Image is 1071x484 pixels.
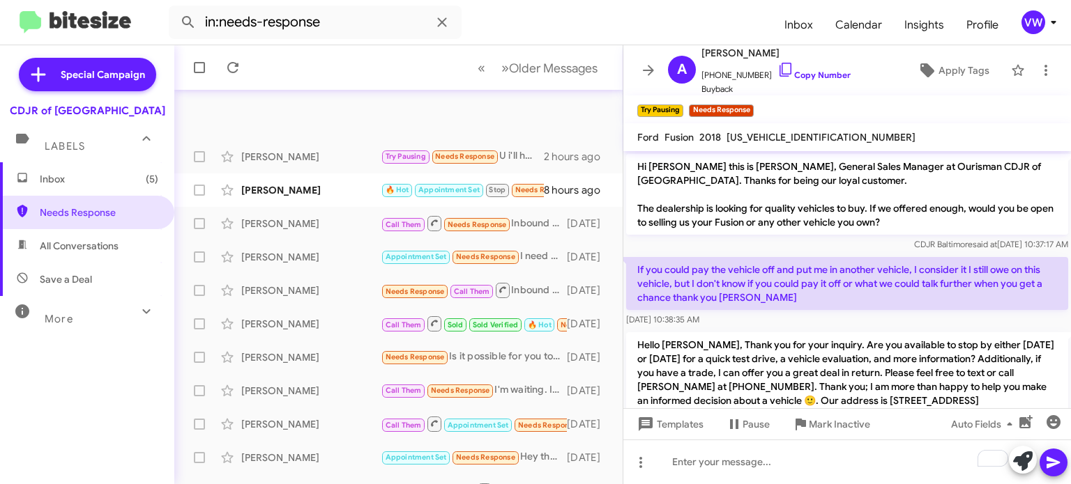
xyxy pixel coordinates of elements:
span: (5) [146,172,158,186]
span: Call Them [454,287,490,296]
span: Calendar [824,5,893,45]
div: [PERSON_NAME] [241,283,381,297]
a: Inbox [773,5,824,45]
span: Needs Response [386,352,445,361]
div: [PERSON_NAME] [241,350,381,364]
div: [PERSON_NAME] [241,250,381,264]
span: Appointment Set [448,421,509,430]
span: All Conversations [40,239,119,253]
div: [DATE] [567,317,612,331]
div: [DATE] [567,350,612,364]
span: Needs Response [561,320,620,329]
nav: Page navigation example [470,54,606,82]
span: Needs Response [518,421,577,430]
span: 🔥 Hot [528,320,552,329]
button: Previous [469,54,494,82]
p: Hi [PERSON_NAME] this is [PERSON_NAME], General Sales Manager at Ourisman CDJR of [GEOGRAPHIC_DAT... [626,154,1068,235]
span: « [478,59,485,77]
div: For the future [381,182,544,198]
span: Appointment Set [386,453,447,462]
span: Stop [489,185,506,194]
span: Apply Tags [939,58,989,83]
button: Mark Inactive [781,412,881,437]
a: Insights [893,5,955,45]
span: Buyback [701,82,851,96]
a: Special Campaign [19,58,156,91]
span: Call Them [386,320,422,329]
span: Fusion [664,131,694,143]
span: Needs Response [386,287,445,296]
div: Inbound Call [381,214,567,232]
small: Try Pausing [637,104,683,117]
div: [PERSON_NAME] [241,150,381,164]
span: Templates [635,412,704,437]
div: You're welcome [381,315,567,332]
button: vw [1010,10,1056,34]
span: [DATE] 10:38:35 AM [626,314,699,325]
span: Save a Deal [40,272,92,286]
span: Pause [743,412,770,437]
span: Appointment Set [418,185,480,194]
span: [PERSON_NAME] [701,45,851,61]
span: 2018 [699,131,721,143]
div: [PERSON_NAME] [241,217,381,231]
span: Needs Response [40,205,158,219]
button: Auto Fields [940,412,1029,437]
div: Inbound Call [381,415,567,432]
span: Mark Inactive [809,412,870,437]
div: Is it possible for you to bring the car around my way? I am still waiting on the cost of a lease ... [381,349,567,365]
div: [PERSON_NAME] [241,317,381,331]
span: » [501,59,509,77]
div: [DATE] [567,217,612,231]
span: 🔥 Hot [386,185,409,194]
span: Needs Response [456,252,515,261]
span: Call Them [386,386,422,395]
span: Appointment Set [386,252,447,261]
div: [PERSON_NAME] [241,417,381,431]
span: Special Campaign [61,68,145,81]
div: I need a side step so I can get into the jeep gladiator is that available on any of your jeeps [381,249,567,265]
button: Apply Tags [902,58,1004,83]
span: Needs Response [515,185,575,194]
span: CDJR Baltimore [DATE] 10:37:17 AM [914,239,1068,249]
span: [US_VEHICLE_IDENTIFICATION_NUMBER] [727,131,916,143]
span: Auto Fields [951,412,1018,437]
div: U i'll have to get back to you [DATE] right now. I can't thank you I'll get back to you in the mo... [381,148,544,164]
span: said at [973,239,997,249]
div: CDJR of [GEOGRAPHIC_DATA] [10,104,165,118]
p: If you could pay the vehicle off and put me in another vehicle, I consider it I still owe on this... [626,257,1068,310]
button: Templates [623,412,715,437]
span: Needs Response [431,386,490,395]
div: [PERSON_NAME] [241,451,381,465]
span: Profile [955,5,1010,45]
span: Try Pausing [386,152,426,161]
span: Needs Response [456,453,515,462]
span: Call Them [386,220,422,229]
button: Pause [715,412,781,437]
input: Search [169,6,462,39]
span: [PHONE_NUMBER] [701,61,851,82]
div: Inbound Call [381,281,567,299]
div: [DATE] [567,384,612,398]
p: Hello [PERSON_NAME], Thank you for your inquiry. Are you available to stop by either [DATE] or [D... [626,332,1068,413]
small: Needs Response [689,104,753,117]
div: To enrich screen reader interactions, please activate Accessibility in Grammarly extension settings [623,439,1071,484]
span: Inbox [40,172,158,186]
div: Hey there i told you to send the pics and info of the new scackpack sunroof you said you have and... [381,449,567,465]
span: A [677,58,687,81]
div: [DATE] [567,417,612,431]
div: [PERSON_NAME] [241,384,381,398]
span: Needs Response [435,152,494,161]
span: Labels [45,140,85,153]
div: 2 hours ago [544,150,612,164]
a: Copy Number [777,70,851,80]
div: [DATE] [567,451,612,465]
div: [PERSON_NAME] [241,183,381,197]
span: Ford [637,131,659,143]
div: 8 hours ago [544,183,612,197]
div: [DATE] [567,283,612,297]
span: Needs Response [448,220,507,229]
span: More [45,313,73,325]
